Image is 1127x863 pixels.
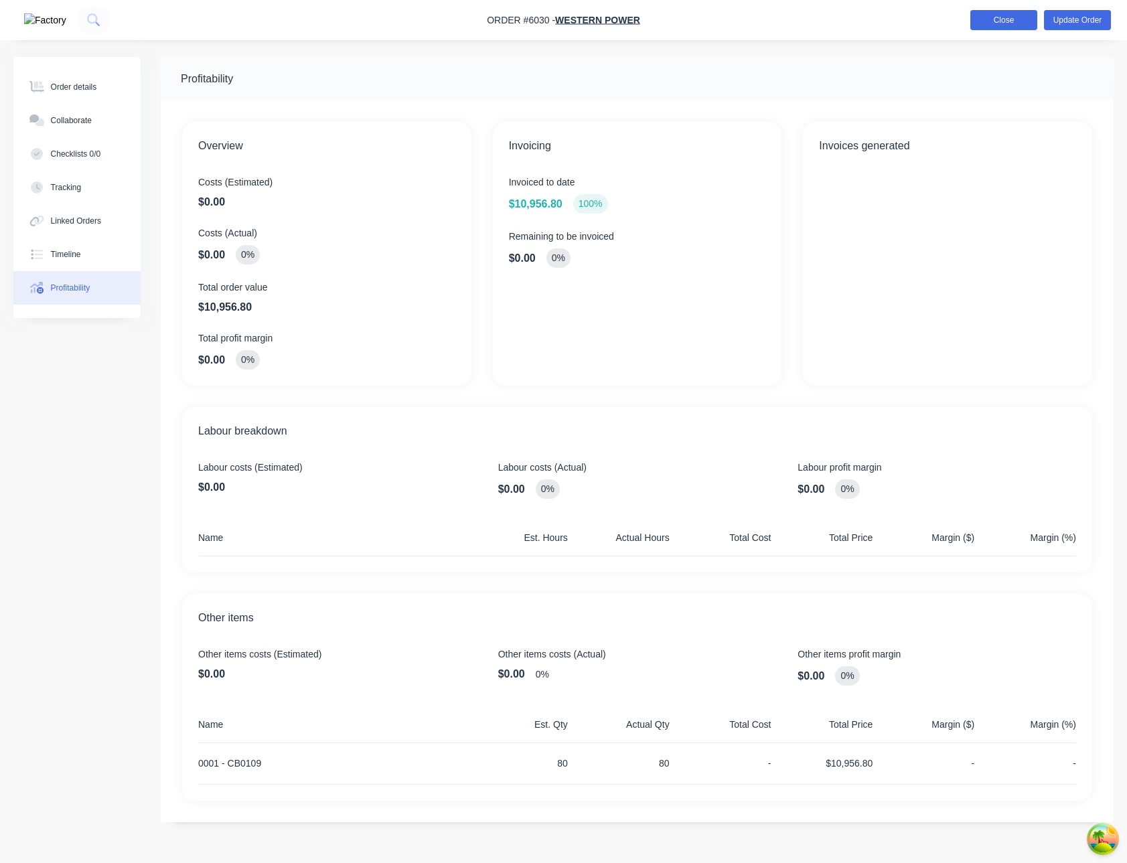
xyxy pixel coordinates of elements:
[487,15,555,25] span: Order #6030 -
[13,204,141,238] button: Linked Orders
[236,245,260,264] div: 0%
[181,71,233,87] div: Profitability
[798,668,824,684] span: $0.00
[198,743,466,784] div: 0001 - CB0109
[13,137,141,171] button: Checklists 0/0
[471,531,568,556] div: Est. Hours
[1090,826,1116,852] button: Open Tanstack query devtools
[573,718,670,742] div: Actual Qty
[798,461,1076,475] span: Labour profit margin
[776,743,873,784] div: $10,956.80
[509,175,766,189] span: Invoiced to date
[878,718,974,742] div: Margin ($)
[51,148,101,160] div: Checklists 0/0
[198,226,455,240] span: Costs (Actual)
[980,718,1076,742] div: Margin (%)
[776,531,873,556] div: Total Price
[24,13,66,27] img: Factory
[776,718,873,742] div: Total Price
[536,668,549,682] div: 0%
[198,718,466,742] div: Name
[51,114,92,127] div: Collaborate
[198,331,455,345] span: Total profit margin
[198,479,477,495] span: $0.00
[236,350,260,370] div: 0%
[509,230,766,244] span: Remaining to be invoiced
[509,196,562,212] span: $10,956.80
[878,531,974,556] div: Margin ($)
[198,647,477,661] span: Other items costs (Estimated)
[509,250,536,266] span: $0.00
[573,531,670,556] div: Actual Hours
[970,10,1037,30] button: Close
[471,718,568,742] div: Est. Qty
[51,81,97,93] div: Order details
[198,531,466,556] div: Name
[13,238,141,271] button: Timeline
[819,138,1076,154] span: Invoices generated
[51,181,82,193] div: Tracking
[498,461,777,475] span: Labour costs (Actual)
[198,299,455,315] span: $10,956.80
[536,479,560,499] div: 0%
[798,481,824,497] span: $0.00
[546,248,571,268] div: 0 %
[198,138,455,154] span: Overview
[13,104,141,137] button: Collaborate
[675,531,771,556] div: Total Cost
[675,718,771,742] div: Total Cost
[498,481,525,497] span: $0.00
[198,461,477,475] span: Labour costs (Estimated)
[1044,10,1111,30] button: Update Order
[198,423,1076,439] span: Labour breakdown
[573,743,670,784] div: 80
[509,138,766,154] span: Invoicing
[675,743,771,784] div: -
[198,247,225,263] span: $0.00
[51,215,101,227] div: Linked Orders
[198,175,455,189] span: Costs (Estimated)
[573,194,608,214] div: 100 %
[13,70,141,104] button: Order details
[498,647,777,661] span: Other items costs (Actual)
[878,743,974,784] div: -
[13,271,141,305] button: Profitability
[198,352,225,368] span: $0.00
[198,281,455,295] span: Total order value
[555,15,640,25] a: Western Power
[835,666,859,686] div: 0%
[198,666,477,682] span: $0.00
[198,610,1076,626] span: Other items
[51,282,90,294] div: Profitability
[798,647,1076,661] span: Other items profit margin
[471,743,568,784] div: 80
[498,666,525,682] span: $0.00
[198,194,455,210] span: $0.00
[980,743,1076,784] div: -
[51,248,81,260] div: Timeline
[13,171,141,204] button: Tracking
[980,531,1076,556] div: Margin (%)
[835,479,859,499] div: 0%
